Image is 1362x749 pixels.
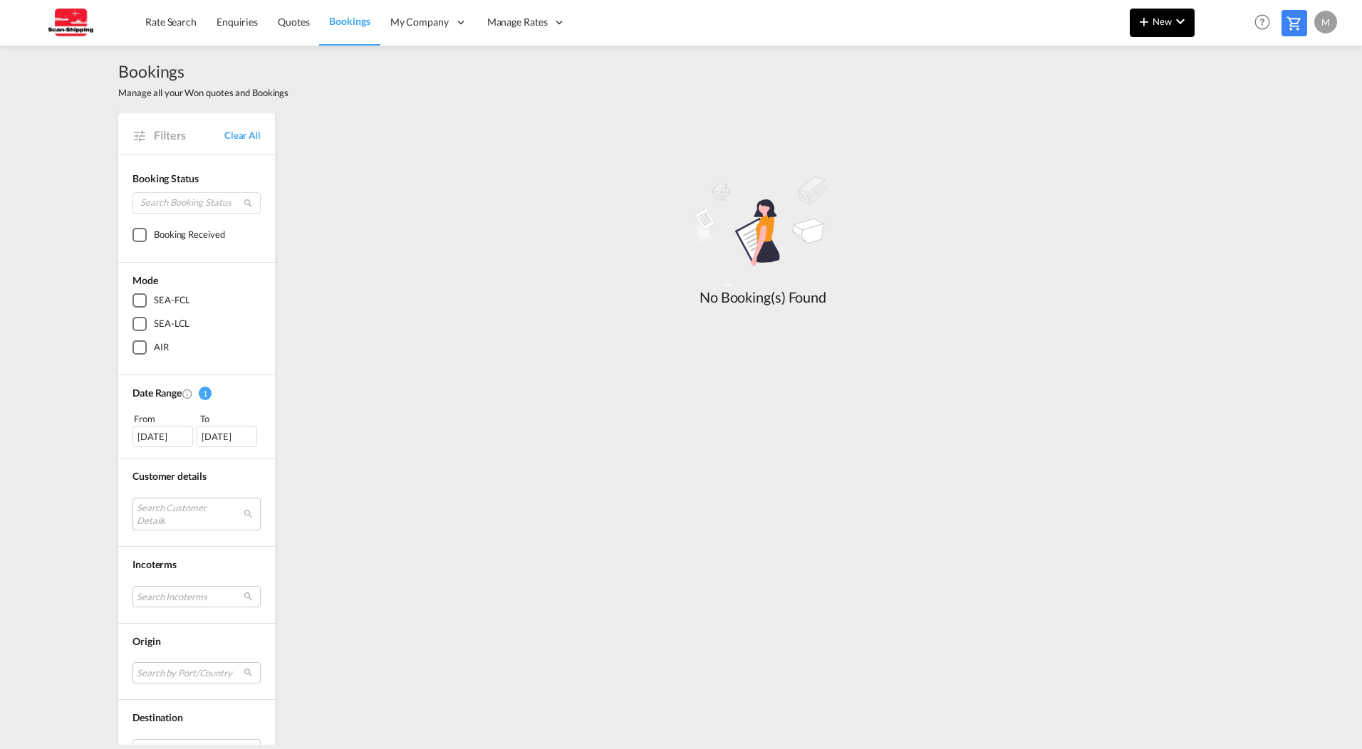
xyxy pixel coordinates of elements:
[145,16,197,28] span: Rate Search
[132,412,195,426] div: From
[224,129,261,142] a: Clear All
[656,287,870,307] div: No Booking(s) Found
[132,634,261,649] div: Origin
[197,426,257,447] div: [DATE]
[132,340,261,355] md-checkbox: AIR
[154,228,224,242] div: Booking Received
[278,16,309,28] span: Quotes
[154,340,169,355] div: AIR
[154,293,190,308] div: SEA-FCL
[1172,13,1189,30] md-icon: icon-chevron-down
[132,469,261,483] div: Customer details
[132,426,193,447] div: [DATE]
[132,635,160,647] span: Origin
[243,198,254,209] md-icon: icon-magnify
[132,192,261,214] input: Search Booking Status
[132,387,182,399] span: Date Range
[132,711,261,725] div: Destination
[154,127,224,143] span: Filters
[118,86,288,99] span: Manage all your Won quotes and Bookings
[1135,16,1189,27] span: New
[390,15,449,29] span: My Company
[132,711,183,723] span: Destination
[21,6,118,38] img: 123b615026f311ee80dabbd30bc9e10f.jpg
[182,388,193,399] md-icon: Created On
[487,15,548,29] span: Manage Rates
[217,16,258,28] span: Enquiries
[132,172,199,184] span: Booking Status
[199,412,261,426] div: To
[154,317,189,331] div: SEA-LCL
[1250,10,1282,36] div: Help
[199,387,212,400] span: 1
[1135,13,1153,30] md-icon: icon-plus 400-fg
[1130,9,1195,37] button: icon-plus 400-fgNewicon-chevron-down
[656,169,870,287] md-icon: assets/icons/custom/empty_shipments.svg
[132,558,177,570] span: Incoterms
[132,412,261,447] span: From To [DATE][DATE]
[132,317,261,331] md-checkbox: SEA-LCL
[132,172,261,186] div: Booking Status
[329,15,370,27] span: Bookings
[132,470,206,482] span: Customer details
[132,293,261,308] md-checkbox: SEA-FCL
[132,274,158,286] span: Mode
[1314,11,1337,33] div: M
[1250,10,1274,34] span: Help
[118,60,288,83] span: Bookings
